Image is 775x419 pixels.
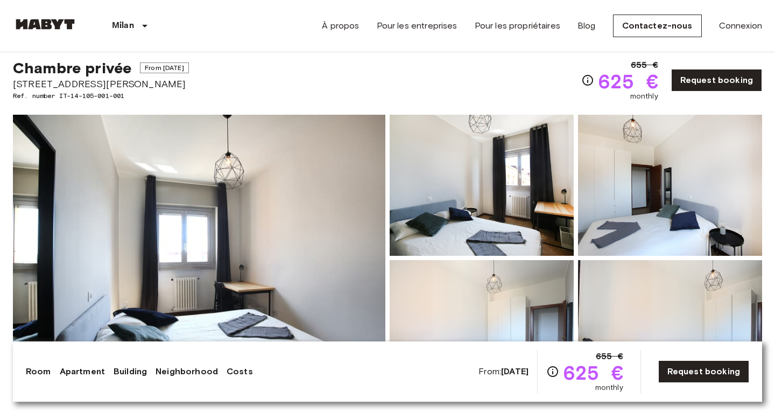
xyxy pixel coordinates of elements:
[475,19,560,32] a: Pour les propriétaires
[140,62,189,73] span: From [DATE]
[578,115,762,256] img: Picture of unit IT-14-105-001-001
[227,365,253,378] a: Costs
[13,59,131,77] span: Chambre privée
[671,69,762,92] a: Request booking
[598,72,658,91] span: 625 €
[563,363,623,382] span: 625 €
[595,382,623,393] span: monthly
[390,260,574,401] img: Picture of unit IT-14-105-001-001
[501,366,529,376] b: [DATE]
[658,360,749,383] a: Request booking
[156,365,218,378] a: Neighborhood
[26,365,51,378] a: Room
[719,19,762,32] a: Connexion
[322,19,359,32] a: À propos
[112,19,134,32] p: Milan
[578,260,762,401] img: Picture of unit IT-14-105-001-001
[390,115,574,256] img: Picture of unit IT-14-105-001-001
[631,59,658,72] span: 655 €
[581,74,594,87] svg: Check cost overview for full price breakdown. Please note that discounts apply to new joiners onl...
[577,19,596,32] a: Blog
[613,15,702,37] a: Contactez-nous
[377,19,457,32] a: Pour les entreprises
[13,19,77,30] img: Habyt
[546,365,559,378] svg: Check cost overview for full price breakdown. Please note that discounts apply to new joiners onl...
[478,366,529,378] span: From:
[13,77,189,91] span: [STREET_ADDRESS][PERSON_NAME]
[114,365,147,378] a: Building
[13,115,385,401] img: Marketing picture of unit IT-14-105-001-001
[596,350,623,363] span: 655 €
[60,365,105,378] a: Apartment
[630,91,658,102] span: monthly
[13,91,189,101] span: Ref. number IT-14-105-001-001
